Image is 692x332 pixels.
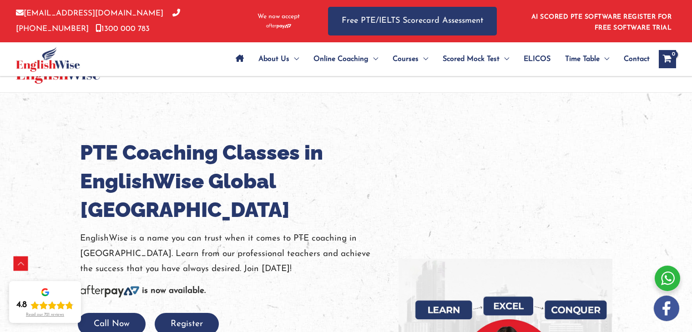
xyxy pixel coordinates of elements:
[443,43,500,75] span: Scored Mock Test
[385,43,435,75] a: CoursesMenu Toggle
[80,138,385,224] h1: PTE Coaching Classes in EnglishWise Global [GEOGRAPHIC_DATA]
[616,43,650,75] a: Contact
[258,43,289,75] span: About Us
[500,43,509,75] span: Menu Toggle
[654,296,679,321] img: white-facebook.png
[558,43,616,75] a: Time TableMenu Toggle
[659,50,676,68] a: View Shopping Cart, empty
[313,43,369,75] span: Online Coaching
[526,6,676,36] aside: Header Widget 1
[155,320,219,328] a: Register
[266,24,291,29] img: Afterpay-Logo
[258,12,300,21] span: We now accept
[16,10,180,32] a: [PHONE_NUMBER]
[26,312,64,317] div: Read our 721 reviews
[228,43,650,75] nav: Site Navigation: Main Menu
[328,7,497,35] a: Free PTE/IELTS Scorecard Assessment
[435,43,516,75] a: Scored Mock TestMenu Toggle
[251,43,306,75] a: About UsMenu Toggle
[16,300,74,311] div: Rating: 4.8 out of 5
[306,43,385,75] a: Online CoachingMenu Toggle
[78,320,146,328] a: Call Now
[16,300,27,311] div: 4.8
[369,43,378,75] span: Menu Toggle
[531,14,672,31] a: AI SCORED PTE SOFTWARE REGISTER FOR FREE SOFTWARE TRIAL
[16,10,163,17] a: [EMAIL_ADDRESS][DOMAIN_NAME]
[289,43,299,75] span: Menu Toggle
[600,43,609,75] span: Menu Toggle
[80,231,385,277] p: EnglishWise is a name you can trust when it comes to PTE coaching in [GEOGRAPHIC_DATA]. Learn fro...
[516,43,558,75] a: ELICOS
[624,43,650,75] span: Contact
[565,43,600,75] span: Time Table
[142,287,206,295] b: is now available.
[393,43,419,75] span: Courses
[419,43,428,75] span: Menu Toggle
[96,25,150,33] a: 1300 000 783
[524,43,551,75] span: ELICOS
[16,47,80,72] img: cropped-ew-logo
[80,285,139,297] img: Afterpay-Logo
